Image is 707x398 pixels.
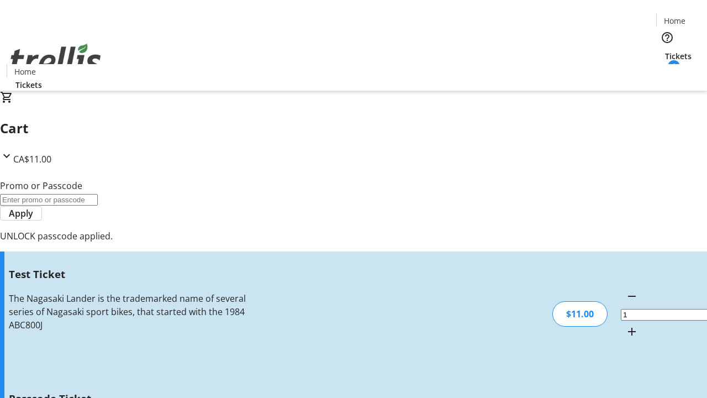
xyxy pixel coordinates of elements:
a: Home [657,15,692,27]
button: Help [656,27,678,49]
button: Cart [656,62,678,84]
span: Tickets [665,50,692,62]
span: Tickets [15,79,42,91]
button: Decrement by one [621,285,643,307]
span: Apply [9,207,33,220]
a: Tickets [7,79,51,91]
span: Home [664,15,685,27]
button: Increment by one [621,321,643,343]
a: Tickets [656,50,700,62]
img: Orient E2E Organization AshOsQzoDu's Logo [7,32,105,87]
a: Home [7,66,43,77]
div: The Nagasaki Lander is the trademarked name of several series of Nagasaki sport bikes, that start... [9,292,250,332]
span: Home [14,66,36,77]
h3: Test Ticket [9,266,250,282]
span: CA$11.00 [13,153,51,165]
div: $11.00 [552,301,608,327]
